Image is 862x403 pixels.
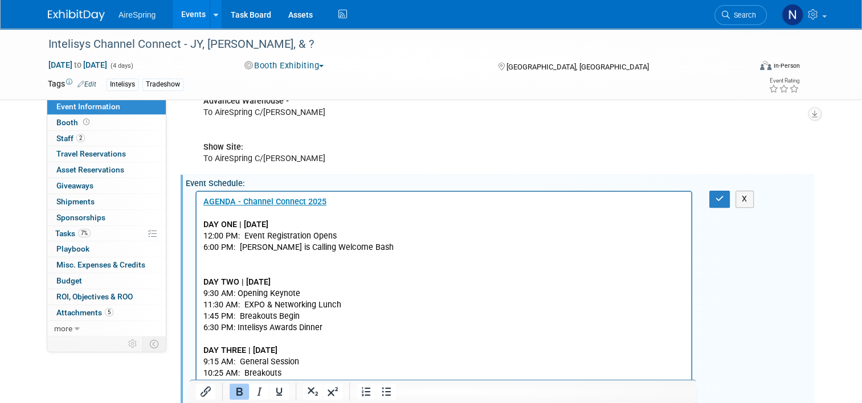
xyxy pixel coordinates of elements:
[47,241,166,257] a: Playbook
[81,118,92,126] span: Booth not reserved yet
[377,384,396,400] button: Bullet list
[47,194,166,209] a: Shipments
[47,273,166,289] a: Budget
[56,260,145,269] span: Misc. Expenses & Credits
[773,61,800,70] div: In-Person
[47,289,166,305] a: ROI, Objectives & ROO
[56,276,82,285] span: Budget
[250,384,269,400] button: Italic
[56,244,89,253] span: Playbook
[142,79,183,91] div: Tradeshow
[56,165,124,174] span: Asset Reservations
[77,80,96,88] a: Edit
[47,321,166,336] a: more
[203,142,243,152] b: Show Site:
[54,324,72,333] span: more
[769,78,799,84] div: Event Rating
[196,384,215,400] button: Insert/edit link
[357,384,376,400] button: Numbered list
[47,131,166,146] a: Staff2
[78,229,91,237] span: 7%
[760,61,771,70] img: Format-Inperson.png
[730,11,756,19] span: Search
[76,134,85,142] span: 2
[56,213,105,222] span: Sponsorships
[47,178,166,194] a: Giveaways
[56,102,120,111] span: Event Information
[240,60,329,72] button: Booth Exhibiting
[107,79,138,91] div: Intelisys
[47,146,166,162] a: Travel Reservations
[47,226,166,241] a: Tasks7%
[56,197,95,206] span: Shipments
[47,210,166,225] a: Sponsorships
[56,134,85,143] span: Staff
[303,384,322,400] button: Subscript
[506,63,649,71] span: [GEOGRAPHIC_DATA], [GEOGRAPHIC_DATA]
[714,5,767,25] a: Search
[47,99,166,114] a: Event Information
[47,115,166,130] a: Booth
[47,162,166,178] a: Asset Reservations
[143,336,166,351] td: Toggle Event Tabs
[689,59,800,76] div: Event Format
[736,191,754,207] button: X
[323,384,342,400] button: Superscript
[56,292,133,301] span: ROI, Objectives & ROO
[47,257,166,273] a: Misc. Expenses & Credits
[105,308,113,316] span: 5
[56,181,93,190] span: Giveaways
[55,229,91,238] span: Tasks
[72,60,83,69] span: to
[44,34,736,55] div: Intelisys Channel Connect - JY, [PERSON_NAME], & ?
[195,79,692,170] div: To AireSpring C/[PERSON_NAME] To AireSpring C/[PERSON_NAME]
[123,336,143,351] td: Personalize Event Tab Strip
[203,96,289,106] b: Advanced Warehouse -
[56,308,113,317] span: Attachments
[269,384,289,400] button: Underline
[186,175,814,189] div: Event Schedule:
[47,305,166,320] a: Attachments5
[48,10,105,21] img: ExhibitDay
[230,384,249,400] button: Bold
[48,78,96,91] td: Tags
[109,62,133,69] span: (4 days)
[56,149,126,158] span: Travel Reservations
[119,10,156,19] span: AireSpring
[782,4,803,26] img: Natalie Pyron
[56,118,92,127] span: Booth
[48,60,108,70] span: [DATE] [DATE]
